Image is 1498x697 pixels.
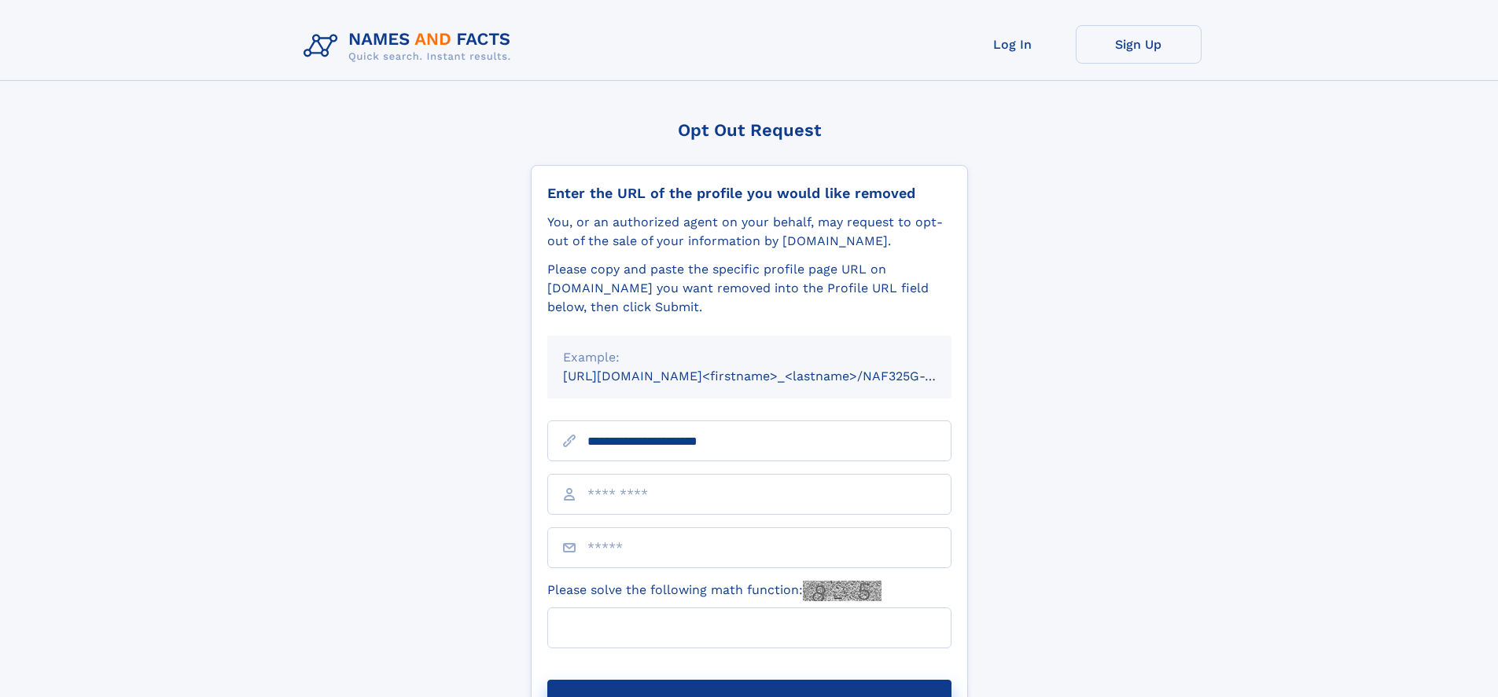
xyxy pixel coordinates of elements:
small: [URL][DOMAIN_NAME]<firstname>_<lastname>/NAF325G-xxxxxxxx [563,369,981,383]
label: Please solve the following math function: [547,581,882,601]
div: You, or an authorized agent on your behalf, may request to opt-out of the sale of your informatio... [547,213,951,251]
a: Log In [950,25,1076,64]
a: Sign Up [1076,25,1202,64]
img: Logo Names and Facts [297,25,524,68]
div: Please copy and paste the specific profile page URL on [DOMAIN_NAME] you want removed into the Pr... [547,260,951,317]
div: Opt Out Request [531,120,968,140]
div: Example: [563,348,936,367]
div: Enter the URL of the profile you would like removed [547,185,951,202]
